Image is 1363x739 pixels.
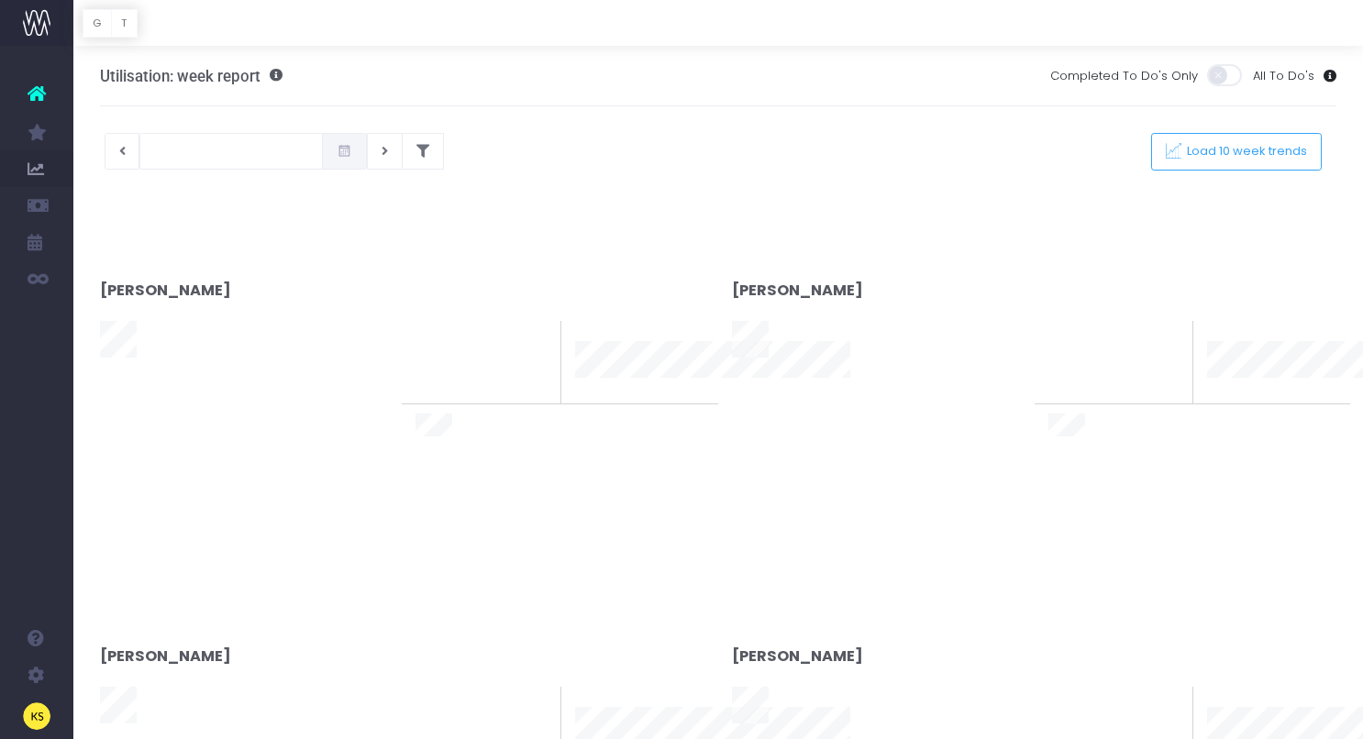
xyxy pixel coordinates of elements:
[1048,704,1124,722] span: To last week
[1048,338,1124,357] span: To last week
[1151,133,1322,171] button: Load 10 week trends
[1148,321,1179,351] span: 0%
[100,645,231,667] strong: [PERSON_NAME]
[1253,67,1314,85] span: All To Do's
[516,687,547,717] span: 0%
[83,9,112,38] button: G
[516,321,547,351] span: 0%
[1050,67,1198,85] span: Completed To Do's Only
[100,67,283,85] h3: Utilisation: week report
[100,280,231,301] strong: [PERSON_NAME]
[23,702,50,730] img: images/default_profile_image.png
[111,9,138,38] button: T
[1181,144,1308,160] span: Load 10 week trends
[416,704,491,722] span: To last week
[83,9,138,38] div: Vertical button group
[732,645,863,667] strong: [PERSON_NAME]
[575,382,658,401] span: 10 week trend
[1207,382,1290,401] span: 10 week trend
[732,280,863,301] strong: [PERSON_NAME]
[416,338,491,357] span: To last week
[1148,687,1179,717] span: 0%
